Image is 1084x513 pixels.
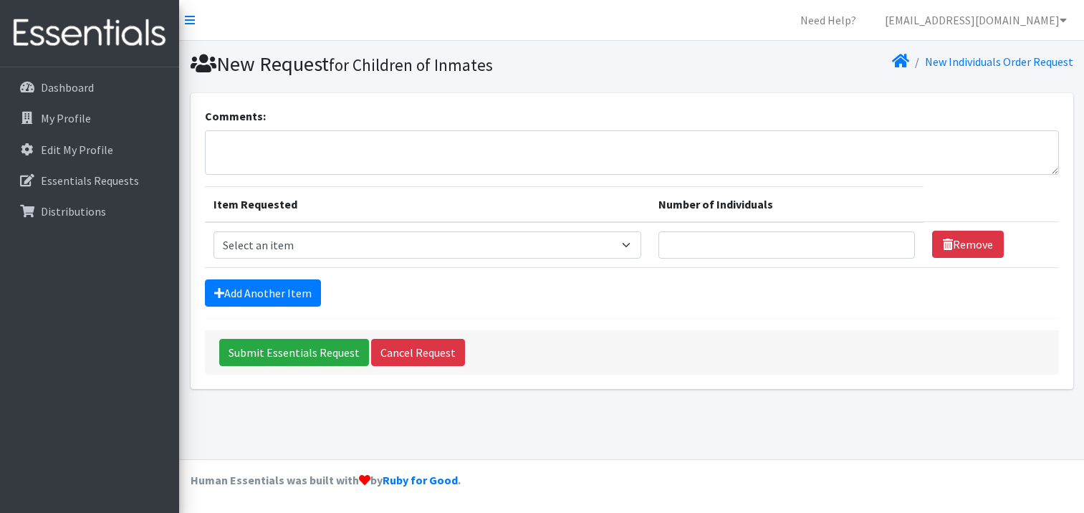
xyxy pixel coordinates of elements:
[932,231,1004,258] a: Remove
[329,54,493,75] small: for Children of Inmates
[383,473,458,487] a: Ruby for Good
[191,473,461,487] strong: Human Essentials was built with by .
[6,197,173,226] a: Distributions
[41,111,91,125] p: My Profile
[205,279,321,307] a: Add Another Item
[41,143,113,157] p: Edit My Profile
[205,107,266,125] label: Comments:
[41,80,94,95] p: Dashboard
[650,186,924,222] th: Number of Individuals
[6,104,173,133] a: My Profile
[6,9,173,57] img: HumanEssentials
[219,339,369,366] input: Submit Essentials Request
[371,339,465,366] a: Cancel Request
[205,186,651,222] th: Item Requested
[6,166,173,195] a: Essentials Requests
[925,54,1073,69] a: New Individuals Order Request
[41,204,106,219] p: Distributions
[6,135,173,164] a: Edit My Profile
[789,6,868,34] a: Need Help?
[873,6,1078,34] a: [EMAIL_ADDRESS][DOMAIN_NAME]
[6,73,173,102] a: Dashboard
[191,52,627,77] h1: New Request
[41,173,139,188] p: Essentials Requests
